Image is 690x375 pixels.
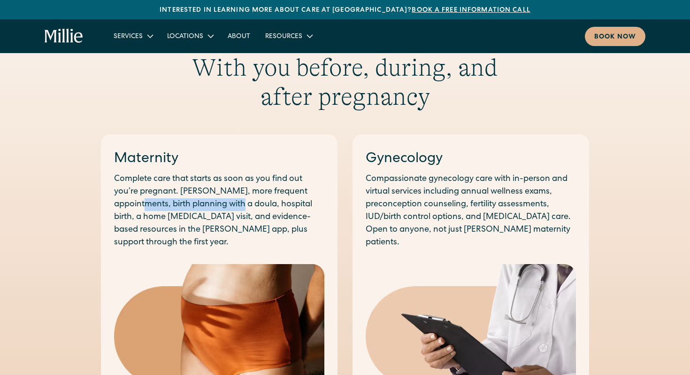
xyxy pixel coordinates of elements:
a: About [220,28,258,44]
div: Resources [265,32,302,42]
a: Book a free information call [412,7,530,14]
div: Locations [167,32,203,42]
a: Maternity [114,152,178,166]
div: Resources [258,28,319,44]
div: Book now [594,32,636,42]
a: Gynecology [366,152,443,166]
p: Compassionate gynecology care with in-person and virtual services including annual wellness exams... [366,173,576,249]
a: Book now [585,27,645,46]
p: Complete care that starts as soon as you find out you’re pregnant. [PERSON_NAME], more frequent a... [114,173,324,249]
div: Services [106,28,160,44]
h2: With you before, during, and after pregnancy [165,53,525,112]
div: Services [114,32,143,42]
div: Locations [160,28,220,44]
a: home [45,29,84,44]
